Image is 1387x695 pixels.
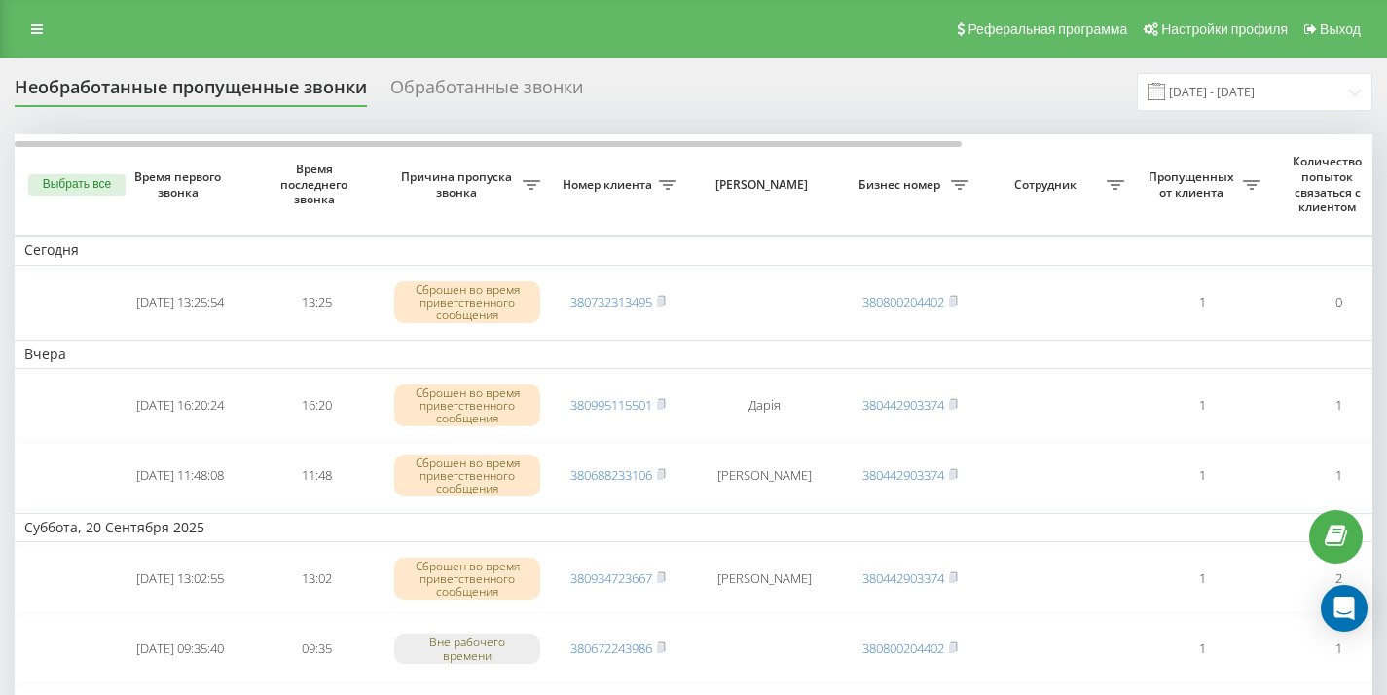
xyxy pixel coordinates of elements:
[570,640,652,657] a: 380672243986
[862,396,944,414] a: 380442903374
[852,177,951,193] span: Бизнес номер
[1134,443,1270,509] td: 1
[112,546,248,612] td: [DATE] 13:02:55
[1320,21,1361,37] span: Выход
[394,281,540,324] div: Сброшен во время приветственного сообщения
[112,443,248,509] td: [DATE] 11:48:08
[1134,270,1270,336] td: 1
[394,384,540,427] div: Сброшен во время приветственного сообщения
[248,546,384,612] td: 13:02
[1134,373,1270,439] td: 1
[1134,616,1270,682] td: 1
[862,293,944,311] a: 380800204402
[703,177,825,193] span: [PERSON_NAME]
[1280,154,1379,214] span: Количество попыток связаться с клиентом
[394,169,523,200] span: Причина пропуска звонка
[1134,546,1270,612] td: 1
[570,396,652,414] a: 380995115501
[988,177,1107,193] span: Сотрудник
[570,466,652,484] a: 380688233106
[264,162,369,207] span: Время последнего звонка
[570,293,652,311] a: 380732313495
[570,569,652,587] a: 380934723667
[15,77,367,107] div: Необработанные пропущенные звонки
[862,466,944,484] a: 380442903374
[112,616,248,682] td: [DATE] 09:35:40
[394,634,540,663] div: Вне рабочего времени
[248,616,384,682] td: 09:35
[862,640,944,657] a: 380800204402
[248,270,384,336] td: 13:25
[394,455,540,497] div: Сброшен во время приветственного сообщения
[390,77,583,107] div: Обработанные звонки
[686,546,842,612] td: [PERSON_NAME]
[248,443,384,509] td: 11:48
[128,169,233,200] span: Время первого звонка
[1144,169,1243,200] span: Пропущенных от клиента
[686,373,842,439] td: Дарія
[967,21,1127,37] span: Реферальная программа
[28,174,126,196] button: Выбрать все
[248,373,384,439] td: 16:20
[394,558,540,601] div: Сброшен во время приветственного сообщения
[560,177,659,193] span: Номер клиента
[1321,585,1368,632] div: Open Intercom Messenger
[686,443,842,509] td: [PERSON_NAME]
[862,569,944,587] a: 380442903374
[112,270,248,336] td: [DATE] 13:25:54
[1161,21,1288,37] span: Настройки профиля
[112,373,248,439] td: [DATE] 16:20:24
